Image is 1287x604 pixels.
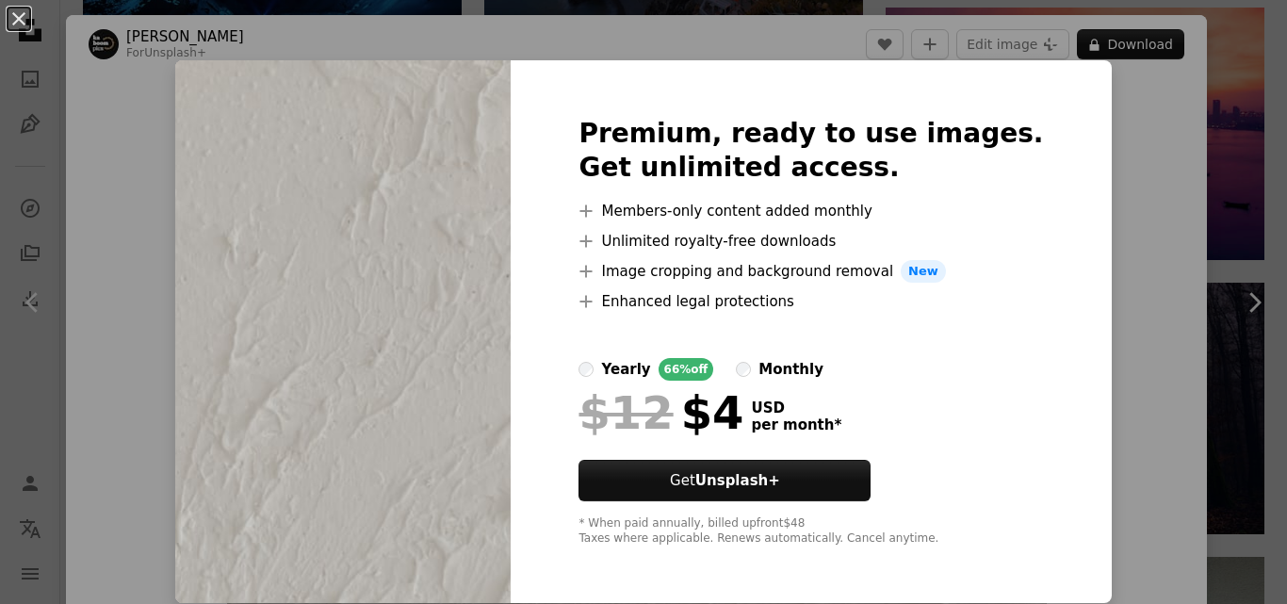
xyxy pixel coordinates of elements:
[578,388,673,437] span: $12
[578,200,1043,222] li: Members-only content added monthly
[175,60,511,603] img: premium_photo-1701015911528-c70f03c0bcf1
[736,362,751,377] input: monthly
[578,230,1043,253] li: Unlimited royalty-free downloads
[578,388,743,437] div: $4
[751,400,841,416] span: USD
[578,362,594,377] input: yearly66%off
[758,358,823,381] div: monthly
[578,516,1043,547] div: * When paid annually, billed upfront $48 Taxes where applicable. Renews automatically. Cancel any...
[578,290,1043,313] li: Enhanced legal protections
[695,472,780,489] strong: Unsplash+
[578,117,1043,185] h2: Premium, ready to use images. Get unlimited access.
[751,416,841,433] span: per month *
[901,260,946,283] span: New
[578,260,1043,283] li: Image cropping and background removal
[659,358,714,381] div: 66% off
[601,358,650,381] div: yearly
[578,460,871,501] button: GetUnsplash+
